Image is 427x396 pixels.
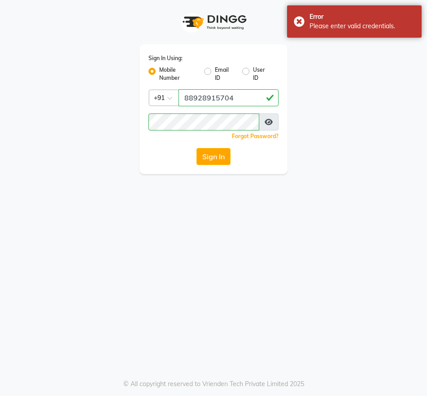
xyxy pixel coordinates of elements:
[232,133,279,139] a: Forgot Password?
[159,66,197,82] label: Mobile Number
[178,9,249,35] img: logo1.svg
[309,22,415,31] div: Please enter valid credentials.
[148,54,183,62] label: Sign In Using:
[148,113,259,131] input: Username
[179,89,279,106] input: Username
[253,66,271,82] label: User ID
[309,12,415,22] div: Error
[215,66,235,82] label: Email ID
[196,148,231,165] button: Sign In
